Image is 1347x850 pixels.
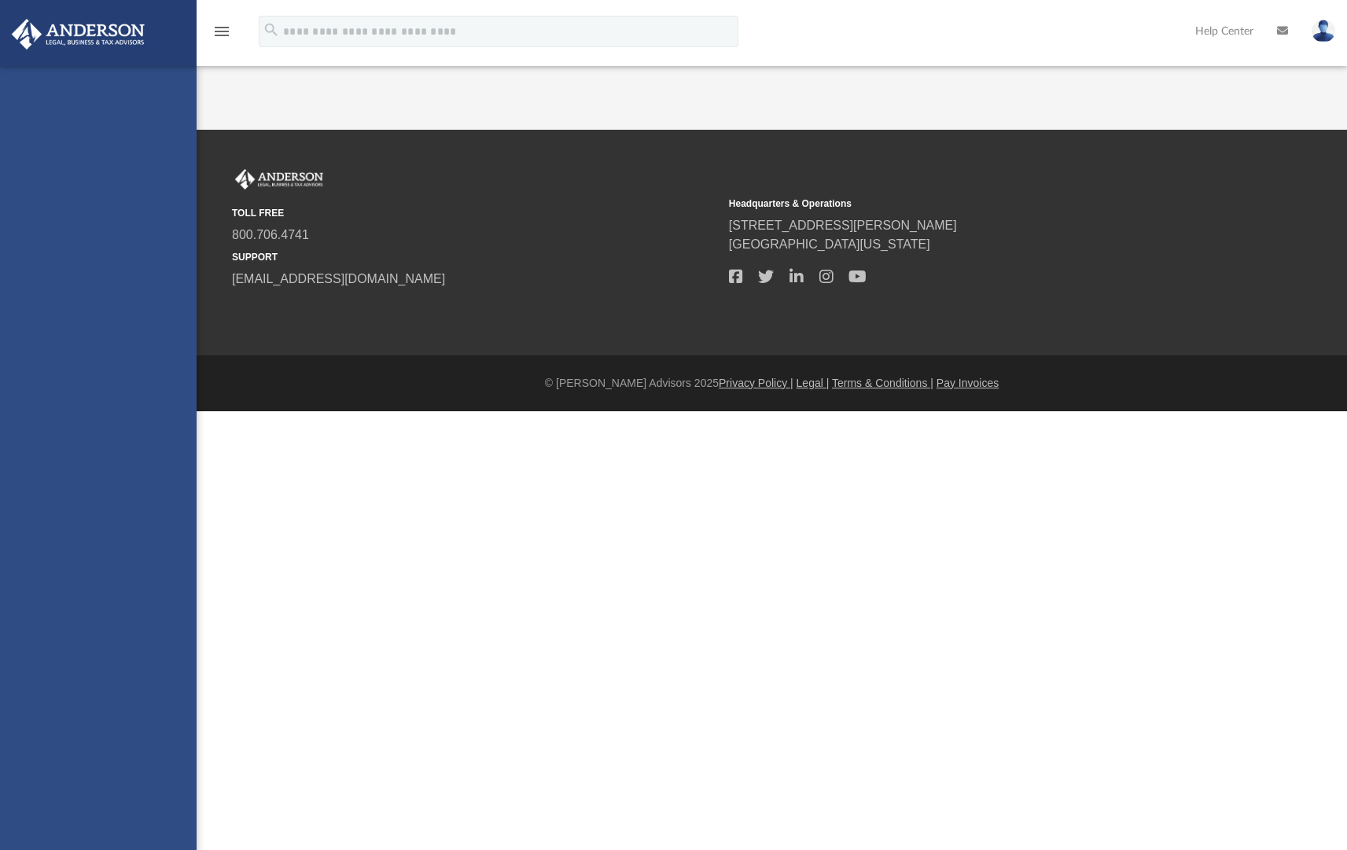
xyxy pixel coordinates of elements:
i: menu [212,22,231,41]
img: Anderson Advisors Platinum Portal [232,169,326,190]
a: Legal | [797,377,830,389]
img: User Pic [1312,20,1335,42]
a: menu [212,30,231,41]
small: TOLL FREE [232,206,718,220]
a: [GEOGRAPHIC_DATA][US_STATE] [729,237,930,251]
div: © [PERSON_NAME] Advisors 2025 [197,375,1347,392]
img: Anderson Advisors Platinum Portal [7,19,149,50]
a: Pay Invoices [937,377,999,389]
i: search [263,21,280,39]
a: [EMAIL_ADDRESS][DOMAIN_NAME] [232,272,445,285]
a: Terms & Conditions | [832,377,933,389]
a: Privacy Policy | [719,377,793,389]
a: [STREET_ADDRESS][PERSON_NAME] [729,219,957,232]
small: Headquarters & Operations [729,197,1215,211]
small: SUPPORT [232,250,718,264]
a: 800.706.4741 [232,228,309,241]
